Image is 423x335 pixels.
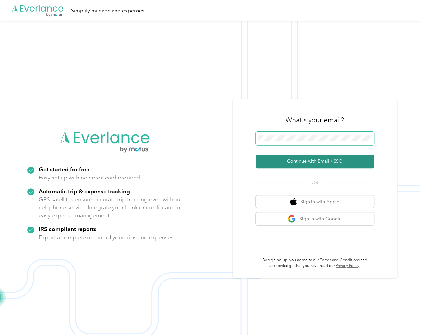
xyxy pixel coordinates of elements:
[336,263,359,268] a: Privacy Policy
[288,215,296,223] img: google logo
[256,212,374,225] button: google logoSign in with Google
[320,258,360,263] a: Terms and Conditions
[303,179,326,186] span: OR
[256,195,374,208] button: apple logoSign in with Apple
[256,155,374,168] button: Continue with Email / SSO
[286,115,344,125] h3: What's your email?
[39,226,96,232] strong: IRS compliant reports
[39,233,175,242] p: Export a complete record of your trips and expenses.
[39,166,89,173] strong: Get started for free
[256,257,374,269] p: By signing up, you agree to our and acknowledge that you have read our .
[39,188,130,195] strong: Automatic trip & expense tracking
[71,7,144,15] div: Simplify mileage and expenses
[39,195,183,220] p: GPS satellites ensure accurate trip tracking even without cell phone service. Integrate your bank...
[39,174,140,182] p: Easy set up with no credit card required
[290,198,297,206] img: apple logo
